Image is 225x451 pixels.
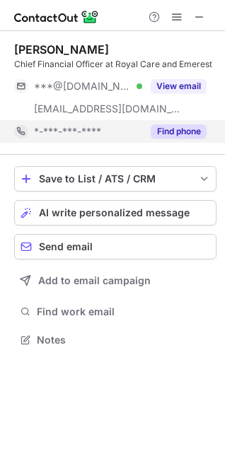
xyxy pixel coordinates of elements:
button: Reveal Button [151,124,207,139]
span: [EMAIL_ADDRESS][DOMAIN_NAME] [34,102,181,115]
span: Add to email campaign [38,275,151,286]
div: Save to List / ATS / CRM [39,173,192,184]
button: Find work email [14,302,217,322]
button: AI write personalized message [14,200,217,225]
div: Chief Financial Officer at Royal Care and Emerest [14,58,217,71]
img: ContactOut v5.3.10 [14,8,99,25]
button: Send email [14,234,217,259]
span: AI write personalized message [39,207,190,218]
span: Notes [37,334,211,346]
span: Find work email [37,305,211,318]
span: ***@[DOMAIN_NAME] [34,80,132,93]
button: Reveal Button [151,79,207,93]
div: [PERSON_NAME] [14,42,109,57]
button: save-profile-one-click [14,166,217,192]
button: Add to email campaign [14,268,217,293]
span: Send email [39,241,93,252]
button: Notes [14,330,217,350]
